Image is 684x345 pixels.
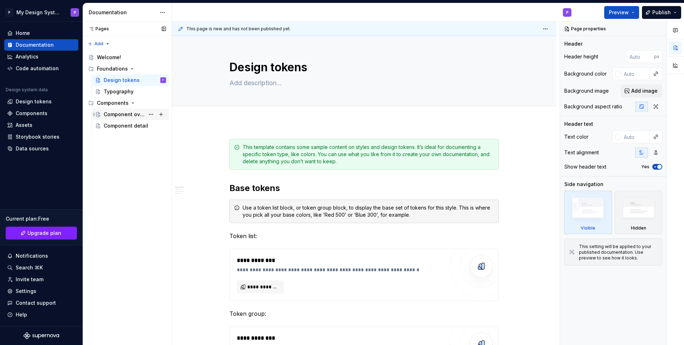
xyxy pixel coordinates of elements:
[604,6,639,19] button: Preview
[16,276,43,283] div: Invite team
[564,70,607,77] div: Background color
[97,54,121,61] div: Welcome!
[4,27,78,39] a: Home
[229,232,499,240] p: Token list:
[564,103,622,110] div: Background aspect ratio
[104,88,134,95] div: Typography
[85,63,169,74] div: Foundations
[92,74,169,86] a: Design tokensP
[615,191,663,234] div: Hidden
[4,309,78,320] button: Help
[16,110,47,117] div: Components
[16,53,38,60] div: Analytics
[4,108,78,119] a: Components
[652,9,671,16] span: Publish
[4,262,78,273] button: Search ⌘K
[104,77,140,84] div: Design tokens
[92,109,169,120] a: Component overview
[4,51,78,62] a: Analytics
[4,274,78,285] a: Invite team
[4,39,78,51] a: Documentation
[16,41,54,48] div: Documentation
[621,84,662,97] button: Add image
[564,40,582,47] div: Header
[4,297,78,309] button: Contact support
[92,86,169,97] a: Typography
[564,87,609,94] div: Background image
[16,299,56,307] div: Contact support
[4,285,78,297] a: Settings
[162,77,164,84] div: P
[16,133,59,140] div: Storybook stories
[16,252,48,259] div: Notifications
[16,65,59,72] div: Code automation
[641,164,649,170] label: Yes
[229,182,499,194] h2: Base tokens
[92,120,169,132] a: Component detail
[4,119,78,131] a: Assets
[621,130,650,143] input: Auto
[24,332,59,339] svg: Supernova Logo
[104,111,145,118] div: Component overview
[564,181,603,188] div: Side navigation
[4,131,78,143] a: Storybook stories
[16,9,62,16] div: My Design System
[16,264,43,271] div: Search ⌘K
[97,99,129,107] div: Components
[4,63,78,74] a: Code automation
[564,149,599,156] div: Text alignment
[5,8,14,17] div: P
[4,250,78,262] button: Notifications
[16,98,52,105] div: Design tokens
[6,215,77,222] div: Current plan : Free
[243,204,494,218] div: Use a token list block, or token group block, to display the base set of tokens for this style. T...
[186,26,291,32] span: This page is new and has not been published yet.
[4,143,78,154] a: Data sources
[609,9,629,16] span: Preview
[229,309,499,318] p: Token group:
[85,52,169,132] div: Page tree
[228,59,497,76] textarea: Design tokens
[16,30,30,37] div: Home
[74,10,76,15] div: P
[581,225,595,231] div: Visible
[564,163,606,170] div: Show header text
[6,87,48,93] div: Design system data
[564,120,593,128] div: Header text
[4,96,78,107] a: Design tokens
[621,67,650,80] input: Auto
[85,97,169,109] div: Components
[243,144,494,165] div: This template contains some sample content on styles and design tokens. It’s ideal for documentin...
[85,26,109,32] div: Pages
[566,10,569,15] div: P
[631,225,646,231] div: Hidden
[16,145,49,152] div: Data sources
[104,122,148,129] div: Component detail
[16,288,36,295] div: Settings
[16,311,27,318] div: Help
[97,65,128,72] div: Foundations
[85,52,169,63] a: Welcome!
[1,5,81,20] button: PMy Design SystemP
[16,122,32,129] div: Assets
[89,9,156,16] div: Documentation
[642,6,681,19] button: Publish
[564,191,612,234] div: Visible
[94,41,103,47] span: Add
[579,244,658,261] div: This setting will be applied to your published documentation. Use preview to see how it looks.
[627,50,654,63] input: Auto
[631,87,658,94] span: Add image
[564,133,589,140] div: Text color
[85,39,112,49] button: Add
[564,53,598,60] div: Header height
[27,230,61,237] span: Upgrade plan
[6,227,77,240] a: Upgrade plan
[654,54,659,60] p: px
